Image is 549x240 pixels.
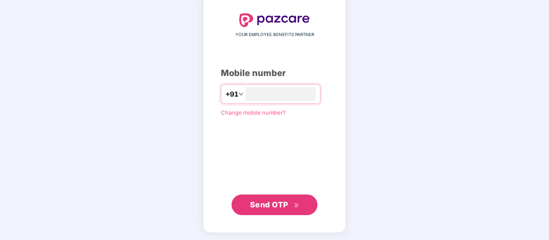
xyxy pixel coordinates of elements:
[226,89,238,100] span: +91
[238,91,244,97] span: down
[294,203,299,208] span: double-right
[221,109,286,116] a: Change mobile number?
[239,13,310,27] img: logo
[221,67,328,80] div: Mobile number
[232,194,317,215] button: Send OTPdouble-right
[250,200,288,209] span: Send OTP
[235,31,314,38] span: YOUR EMPLOYEE BENEFITS PARTNER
